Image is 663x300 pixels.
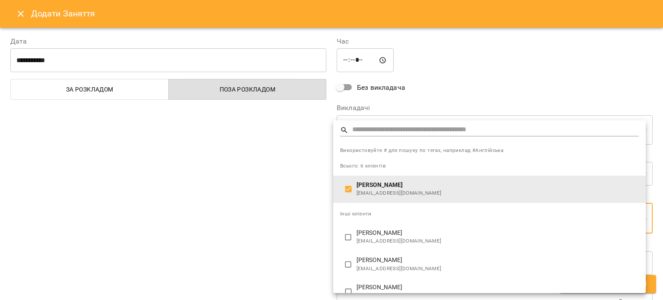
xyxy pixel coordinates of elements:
p: [PERSON_NAME] [357,181,639,189]
p: [PERSON_NAME] [357,256,639,265]
p: [PERSON_NAME] [357,283,639,292]
p: [PERSON_NAME] [357,229,639,237]
span: [EMAIL_ADDRESS][DOMAIN_NAME] [357,237,639,246]
span: [EMAIL_ADDRESS][DOMAIN_NAME] [357,189,639,198]
span: [EMAIL_ADDRESS][DOMAIN_NAME] [357,265,639,273]
span: Використовуйте # для пошуку по тегах, наприклад #Англійська [340,146,639,155]
span: Всього: 6 клієнтів [340,163,386,169]
span: Інші клієнти [340,211,372,217]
